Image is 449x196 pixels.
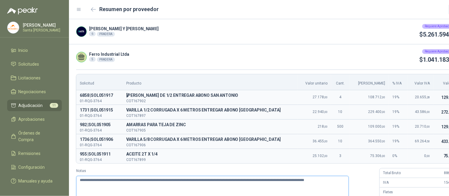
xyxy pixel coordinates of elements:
[389,149,408,163] td: 0 %
[382,110,385,114] span: ,00
[80,129,119,132] p: 01-RQG-3764
[389,74,408,90] th: % IVA
[368,110,385,114] span: 229.400
[7,114,62,125] a: Aprobaciones
[324,125,328,128] span: ,00
[80,121,119,129] p: 982 | SOL051905
[382,96,385,99] span: ,00
[19,178,53,184] span: Manuales y ayuda
[427,110,430,114] span: ,00
[313,110,328,114] span: 22.940
[80,151,119,158] p: 955 | SOL051911
[126,121,294,129] span: AMARRAS PARA TEJA DE ZINC
[89,52,129,56] p: Ferro Industrial Ltda
[126,121,294,129] p: A
[415,95,430,99] span: 20.655
[89,27,159,31] p: [PERSON_NAME] Y [PERSON_NAME]
[126,129,294,132] p: COT167905
[415,110,430,114] span: 43.586
[126,136,294,143] p: V
[97,32,115,37] div: PRADERA
[7,58,62,70] a: Solicitudes
[427,96,430,99] span: ,28
[7,127,62,145] a: Órdenes de Compra
[331,149,349,163] td: 3
[126,92,294,99] p: V
[324,96,328,99] span: ,00
[7,148,62,159] a: Remisiones
[19,61,39,67] span: Solicitudes
[19,150,41,157] span: Remisiones
[76,168,375,174] label: Notas
[370,154,385,158] span: 75.306
[324,154,328,158] span: ,00
[383,180,389,186] p: IVA
[100,5,159,13] h2: Resumen por proveedor
[19,130,56,143] span: Órdenes de Compra
[126,114,294,117] p: COT167897
[7,22,19,33] img: Company Logo
[313,154,328,158] span: 25.102
[23,28,60,32] p: Santa [PERSON_NAME]
[313,139,328,143] span: 36.455
[7,175,62,187] a: Manuales y ayuda
[331,90,349,105] td: 4
[382,140,385,143] span: ,00
[427,140,430,143] span: ,50
[80,136,119,143] p: 1736 | SOL051906
[80,158,119,162] p: 01-RQG-3764
[389,105,408,119] td: 19 %
[123,74,298,90] th: Producto
[126,143,294,147] p: COT167906
[389,134,408,149] td: 19 %
[23,23,60,27] p: [PERSON_NAME]
[89,31,96,36] div: 6
[408,74,434,90] th: Valor IVA
[19,164,45,171] span: Configuración
[331,105,349,119] td: 10
[415,124,430,129] span: 20.710
[331,74,349,90] th: Cant.
[126,151,294,158] span: ACEITE 2T X 1/4
[382,125,385,128] span: ,00
[80,114,119,117] p: 01-RQG-3764
[389,90,408,105] td: 19 %
[126,99,294,103] p: COT167902
[7,100,62,111] a: Adjudicación11
[427,154,430,158] span: ,00
[19,88,46,95] span: Negociaciones
[424,154,430,158] span: 0
[126,158,294,162] p: COT167899
[324,140,328,143] span: ,00
[7,162,62,173] a: Configuración
[80,99,119,103] p: 01-RQG-3764
[368,124,385,129] span: 109.000
[349,74,389,90] th: [PERSON_NAME]
[19,75,41,81] span: Licitaciones
[383,170,401,176] p: Total Bruto
[368,139,385,143] span: 364.550
[126,151,294,158] p: A
[318,124,328,129] span: 218
[389,119,408,134] td: 19 %
[7,72,62,84] a: Licitaciones
[7,45,62,56] a: Inicio
[313,95,328,99] span: 27.178
[126,92,294,99] span: [PERSON_NAME] DE 1/2 ENTREGAR ABONO SAN ANTONIO
[19,102,43,109] span: Adjudicación
[383,189,393,195] p: Fletes
[97,57,115,62] div: PRADERA
[324,110,328,114] span: ,00
[76,27,86,37] img: Company Logo
[19,116,45,123] span: Aprobaciones
[80,92,119,99] p: 6858 | SOL051917
[80,143,119,147] p: 01-RQG-3764
[331,119,349,134] td: 500
[19,47,28,54] span: Inicio
[7,86,62,97] a: Negociaciones
[76,74,123,90] th: Solicitud
[126,136,294,143] span: VARILLA 5/8 CORRUGADA X 6 METROS ENTREGAR ABONO [GEOGRAPHIC_DATA]
[80,107,119,114] p: 1731 | SOL051915
[427,125,430,128] span: ,00
[368,95,385,99] span: 108.712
